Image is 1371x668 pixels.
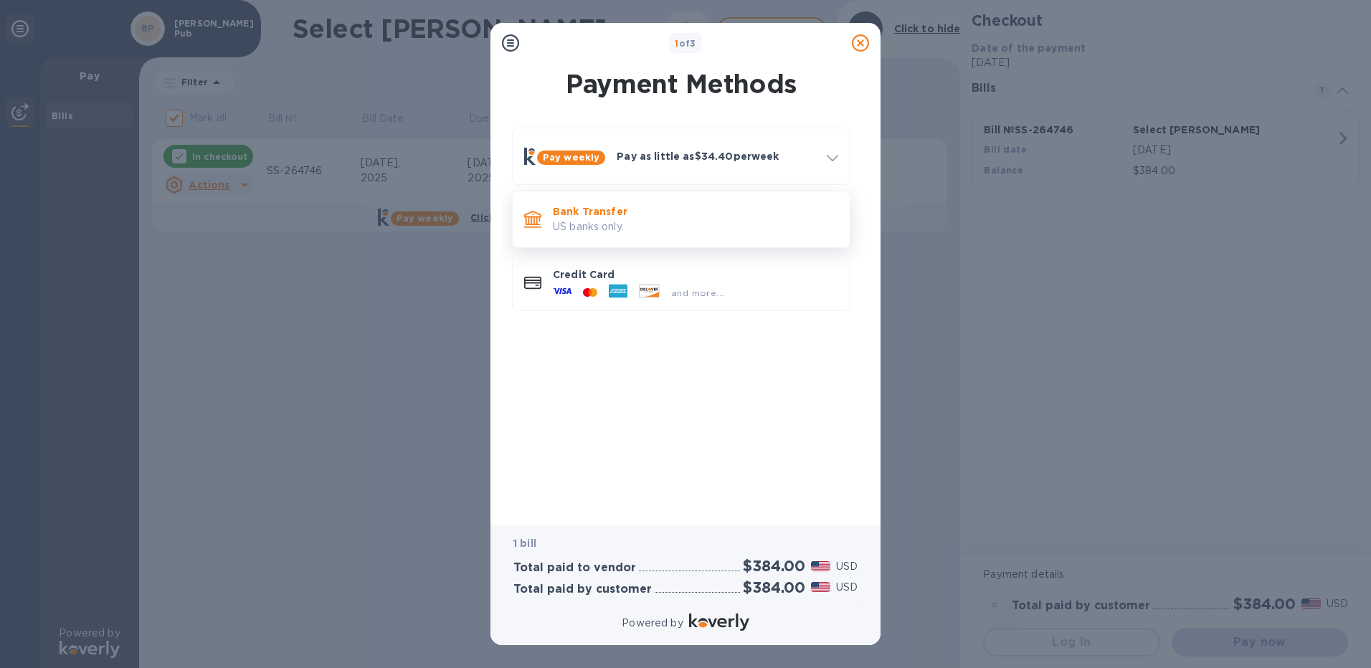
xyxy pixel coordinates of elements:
[509,69,853,99] h1: Payment Methods
[811,561,830,571] img: USD
[553,267,838,282] p: Credit Card
[617,149,815,163] p: Pay as little as $34.40 per week
[836,580,858,595] p: USD
[513,538,536,549] b: 1 bill
[513,561,636,575] h3: Total paid to vendor
[543,152,599,163] b: Pay weekly
[553,219,838,234] p: US banks only.
[743,557,805,575] h2: $384.00
[622,616,683,631] p: Powered by
[811,582,830,592] img: USD
[675,38,678,49] span: 1
[689,614,749,631] img: Logo
[671,287,724,298] span: and more...
[513,583,652,596] h3: Total paid by customer
[836,559,858,574] p: USD
[743,578,805,596] h2: $384.00
[553,204,838,219] p: Bank Transfer
[675,38,696,49] b: of 3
